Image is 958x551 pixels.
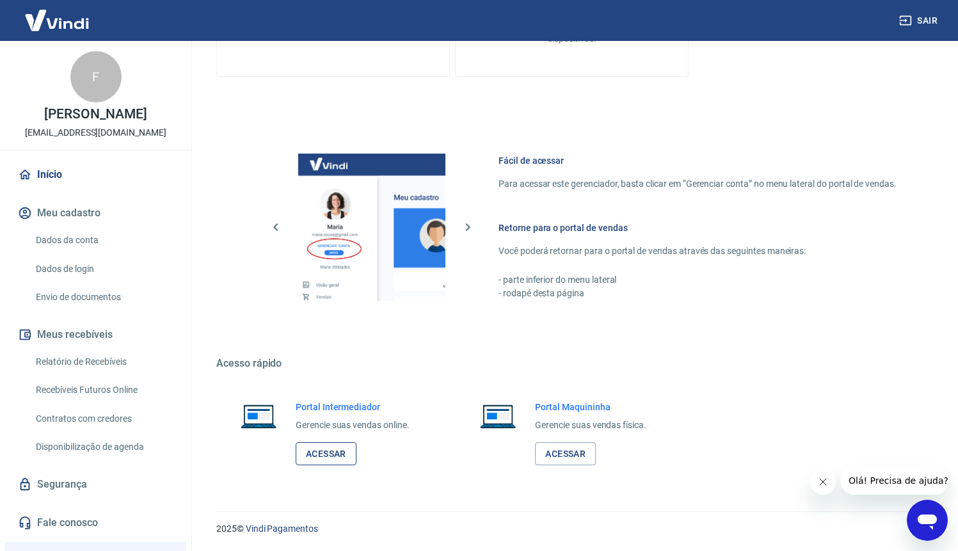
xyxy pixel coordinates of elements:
[15,1,99,40] img: Vindi
[15,470,176,499] a: Segurança
[535,401,646,413] h6: Portal Maquininha
[897,9,943,33] button: Sair
[499,244,897,258] p: Você poderá retornar para o portal de vendas através das seguintes maneiras:
[25,126,166,140] p: [EMAIL_ADDRESS][DOMAIN_NAME]
[535,419,646,432] p: Gerencie suas vendas física.
[31,284,176,310] a: Envio de documentos
[31,349,176,375] a: Relatório de Recebíveis
[216,522,927,536] p: 2025 ©
[31,406,176,432] a: Contratos com credores
[907,500,948,541] iframe: Button to launch messaging window
[296,419,410,432] p: Gerencie suas vendas online.
[841,467,948,495] iframe: Message from company
[232,401,285,431] img: Imagem de um notebook aberto
[70,51,122,102] div: F
[31,227,176,253] a: Dados da conta
[31,434,176,460] a: Disponibilização de agenda
[499,177,897,191] p: Para acessar este gerenciador, basta clicar em “Gerenciar conta” no menu lateral do portal de ven...
[31,377,176,403] a: Recebíveis Futuros Online
[499,273,897,287] p: - parte inferior do menu lateral
[8,9,108,19] span: Olá! Precisa de ajuda?
[499,154,897,167] h6: Fácil de acessar
[298,154,445,301] img: Imagem da dashboard mostrando o botão de gerenciar conta na sidebar no lado esquerdo
[15,161,176,189] a: Início
[246,523,318,534] a: Vindi Pagamentos
[216,357,927,370] h5: Acesso rápido
[296,442,356,466] a: Acessar
[499,221,897,234] h6: Retorne para o portal de vendas
[15,321,176,349] button: Meus recebíveis
[499,287,897,300] p: - rodapé desta página
[296,401,410,413] h6: Portal Intermediador
[31,256,176,282] a: Dados de login
[44,108,147,121] p: [PERSON_NAME]
[535,442,596,466] a: Acessar
[471,401,525,431] img: Imagem de um notebook aberto
[810,469,836,495] iframe: Close message
[15,509,176,537] a: Fale conosco
[15,199,176,227] button: Meu cadastro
